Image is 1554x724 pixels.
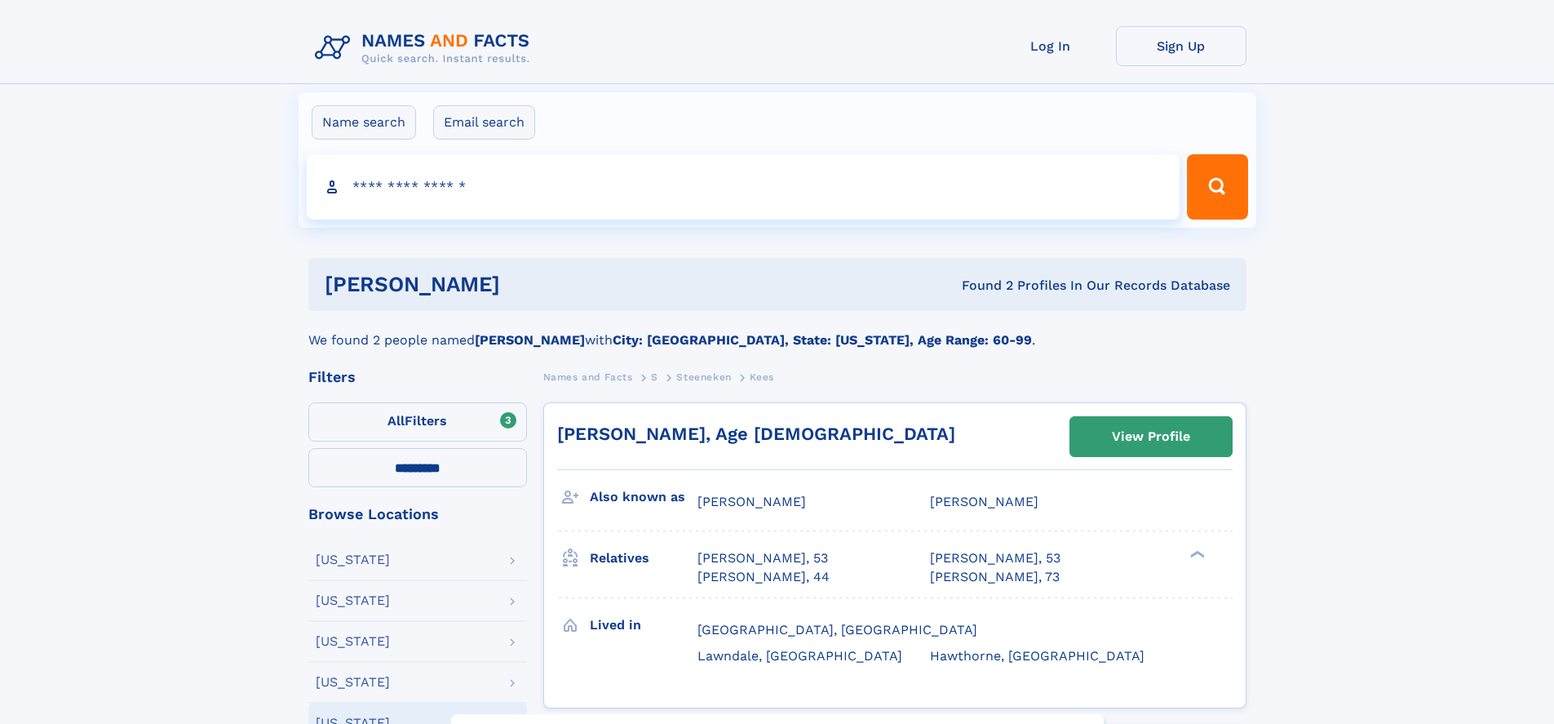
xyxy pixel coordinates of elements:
[308,507,527,522] div: Browse Locations
[1187,154,1247,220] button: Search Button
[930,494,1038,509] span: [PERSON_NAME]
[930,549,1060,567] a: [PERSON_NAME], 53
[307,154,1180,220] input: search input
[750,371,773,383] span: Kees
[308,26,543,70] img: Logo Names and Facts
[676,366,731,387] a: Steeneken
[316,635,390,648] div: [US_STATE]
[697,648,902,664] span: Lawndale, [GEOGRAPHIC_DATA]
[697,622,977,637] span: [GEOGRAPHIC_DATA], [GEOGRAPHIC_DATA]
[613,332,1032,348] b: City: [GEOGRAPHIC_DATA], State: [US_STATE], Age Range: 60-99
[697,568,830,586] a: [PERSON_NAME], 44
[543,366,633,387] a: Names and Facts
[325,274,731,295] h1: [PERSON_NAME]
[308,370,527,384] div: Filters
[651,366,658,387] a: S
[651,371,658,383] span: S
[590,611,697,639] h3: Lived in
[930,568,1060,586] a: [PERSON_NAME], 73
[1112,418,1190,455] div: View Profile
[676,371,731,383] span: Steeneken
[1070,417,1232,456] a: View Profile
[475,332,585,348] b: [PERSON_NAME]
[312,105,416,140] label: Name search
[1186,549,1206,560] div: ❯
[590,483,697,511] h3: Also known as
[387,413,405,429] span: All
[316,553,390,566] div: [US_STATE]
[308,311,1246,350] div: We found 2 people named with .
[590,544,697,572] h3: Relatives
[697,494,806,509] span: [PERSON_NAME]
[697,549,828,567] a: [PERSON_NAME], 53
[985,26,1116,66] a: Log In
[557,424,955,444] a: [PERSON_NAME], Age [DEMOGRAPHIC_DATA]
[731,277,1230,295] div: Found 2 Profiles In Our Records Database
[930,648,1144,664] span: Hawthorne, [GEOGRAPHIC_DATA]
[316,594,390,607] div: [US_STATE]
[316,676,390,689] div: [US_STATE]
[433,105,535,140] label: Email search
[308,402,527,442] label: Filters
[1116,26,1246,66] a: Sign Up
